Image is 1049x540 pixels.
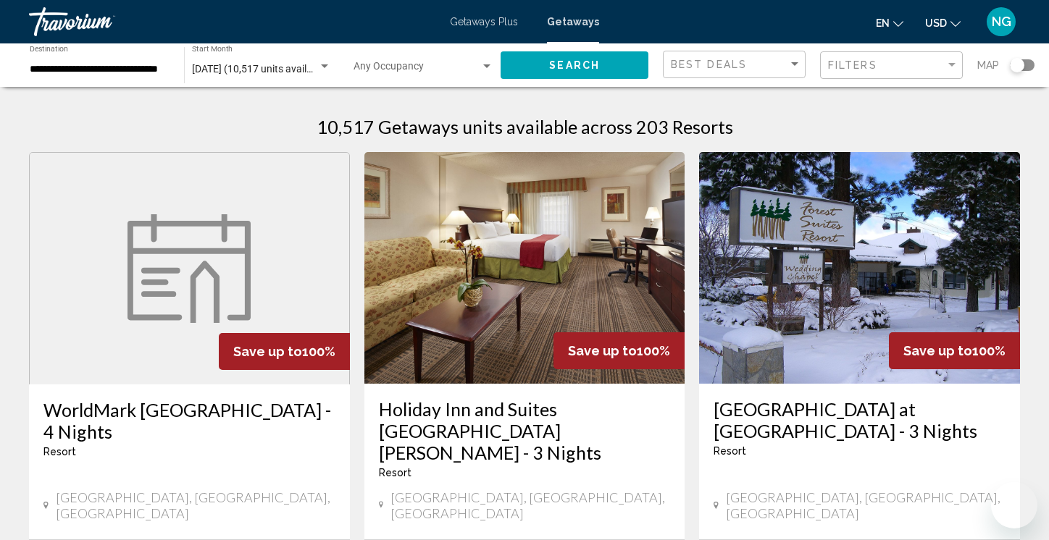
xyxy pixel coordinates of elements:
[549,60,600,72] span: Search
[925,17,947,29] span: USD
[56,489,335,521] span: [GEOGRAPHIC_DATA], [GEOGRAPHIC_DATA], [GEOGRAPHIC_DATA]
[925,12,961,33] button: Change currency
[547,16,599,28] a: Getaways
[820,51,963,80] button: Filter
[192,63,329,75] span: [DATE] (10,517 units available)
[876,12,903,33] button: Change language
[876,17,890,29] span: en
[43,446,76,457] span: Resort
[317,116,733,138] h1: 10,517 Getaways units available across 203 Resorts
[714,398,1006,442] a: [GEOGRAPHIC_DATA] at [GEOGRAPHIC_DATA] - 3 Nights
[828,59,877,71] span: Filters
[568,343,637,358] span: Save up to
[553,332,685,369] div: 100%
[977,55,999,75] span: Map
[364,152,685,384] img: RM31I01X.jpg
[714,445,746,457] span: Resort
[699,152,1020,384] img: RK73E01X.jpg
[671,59,747,70] span: Best Deals
[671,59,801,71] mat-select: Sort by
[379,398,671,463] a: Holiday Inn and Suites [GEOGRAPHIC_DATA][PERSON_NAME] - 3 Nights
[889,332,1020,369] div: 100%
[450,16,518,28] a: Getaways Plus
[982,7,1020,37] button: User Menu
[43,399,335,442] a: WorldMark [GEOGRAPHIC_DATA] - 4 Nights
[29,7,435,36] a: Travorium
[501,51,648,78] button: Search
[379,467,411,478] span: Resort
[726,489,1006,521] span: [GEOGRAPHIC_DATA], [GEOGRAPHIC_DATA], [GEOGRAPHIC_DATA]
[903,343,972,358] span: Save up to
[233,344,302,359] span: Save up to
[991,482,1037,528] iframe: Button to launch messaging window
[390,489,670,521] span: [GEOGRAPHIC_DATA], [GEOGRAPHIC_DATA], [GEOGRAPHIC_DATA]
[128,214,251,323] img: week.svg
[992,14,1011,29] span: NG
[219,333,350,370] div: 100%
